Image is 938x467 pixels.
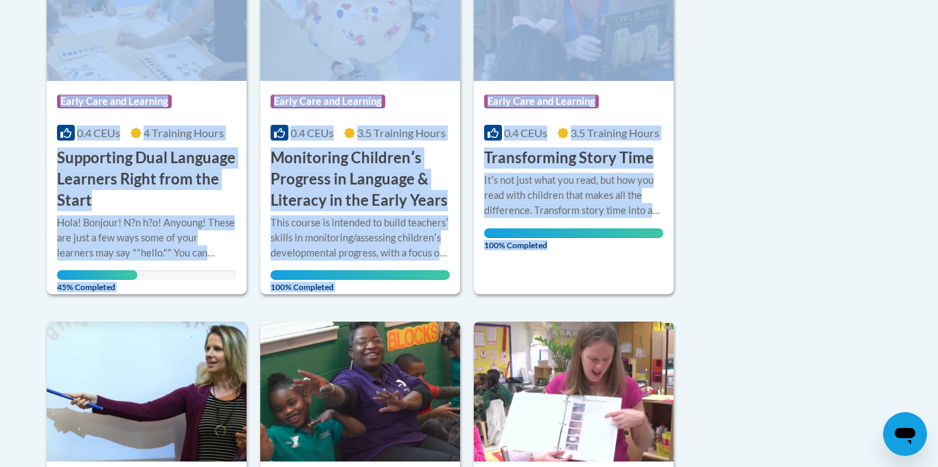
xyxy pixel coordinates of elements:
span: 4 Training Hours [144,126,224,139]
span: 45% Completed [57,270,137,292]
h3: Transforming Story Time [484,147,654,169]
span: Early Care and Learning [57,95,172,108]
img: Course Logo [474,322,674,462]
div: Hola! Bonjour! N?n h?o! Anyoung! These are just a few ways some of your learners may say ""hello.... [57,215,236,261]
div: Your progress [484,228,663,238]
span: 100% Completed [484,228,663,250]
h3: Monitoring Childrenʹs Progress in Language & Literacy in the Early Years [271,147,450,211]
span: Early Care and Learning [271,95,385,108]
span: 3.5 Training Hours [357,126,446,139]
img: Course Logo [47,322,247,462]
span: 3.5 Training Hours [571,126,659,139]
h3: Supporting Dual Language Learners Right from the Start [57,147,236,211]
div: Your progress [271,270,450,280]
div: Your progress [57,270,137,280]
span: Early Care and Learning [484,95,599,108]
iframe: Button to launch messaging window [883,412,927,456]
span: 100% Completed [271,270,450,292]
img: Course Logo [260,322,460,462]
div: Itʹs not just what you read, but how you read with children that makes all the difference. Transf... [484,173,663,218]
div: This course is intended to build teachersʹ skills in monitoring/assessing childrenʹs developmenta... [271,215,450,261]
span: 0.4 CEUs [77,126,120,139]
span: 0.4 CEUs [290,126,334,139]
span: 0.4 CEUs [504,126,547,139]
